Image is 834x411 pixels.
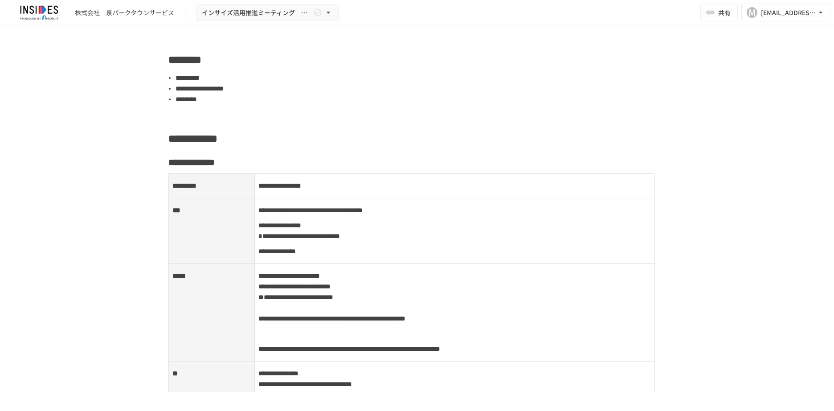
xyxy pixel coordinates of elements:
[747,7,757,18] div: M
[196,4,339,21] button: インサイズ活用推進ミーティング ～2回目～
[202,7,311,18] span: インサイズ活用推進ミーティング ～2回目～
[741,4,830,21] button: M[EMAIL_ADDRESS][PERSON_NAME][DOMAIN_NAME]
[75,8,174,17] div: 株式会社 泉パークタウンサービス
[718,8,731,17] span: 共有
[761,7,816,18] div: [EMAIL_ADDRESS][PERSON_NAME][DOMAIN_NAME]
[700,4,738,21] button: 共有
[11,5,68,20] img: JmGSPSkPjKwBq77AtHmwC7bJguQHJlCRQfAXtnx4WuV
